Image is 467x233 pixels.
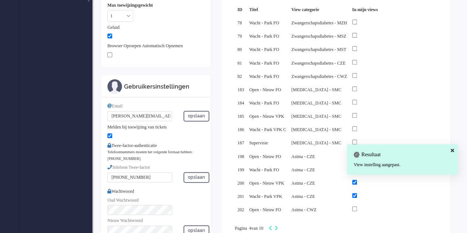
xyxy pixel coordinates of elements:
img: ic_m_profile.svg [107,79,122,94]
div: Browser Oproepen Automatisch Opnemen [107,43,205,49]
div: View categorie [289,4,350,16]
span: Open - Nieuw FO [249,207,281,212]
span: 185 [237,114,244,119]
span: Astma - CWZ [291,207,316,212]
span: Wacht - Park FO [249,167,279,172]
span: Open - Nieuw FO [249,154,281,159]
span: Astma - CZE [291,167,315,172]
span: 202 [237,207,244,212]
span: Zwangerschapsdiabetes - CZE [291,61,346,66]
div: Telefoon Twee-factor [107,164,205,171]
div: Wachtwoord [107,185,205,195]
span: Wacht - Park VPK C [249,127,286,132]
span: [MEDICAL_DATA] - SMC [291,127,341,132]
span: Wacht - Park VPK [249,194,282,199]
small: Telefoonnummers moeten het volgende formaat hebben: [PHONE_NUMBER] [107,150,192,160]
span: Zwangerschapsdiabetes - MZH [291,20,347,25]
span: Nieuw Wachtwoord [107,218,143,223]
h4: Resultaat [354,152,451,157]
span: 81 [237,61,242,66]
div: Geluid [107,24,205,31]
span: 82 [237,74,242,79]
span: 79 [237,34,242,39]
span: Wacht - Park FO [249,47,279,52]
span: Zwangerschapsdiabetes - MSZ [291,34,346,39]
div: Pagination [235,225,437,232]
b: Max toewijzingsgewicht [107,3,153,8]
span: 198 [237,154,244,159]
div: Email [107,103,205,109]
span: Oud Wachtwoord [107,198,138,203]
span: 80 [237,47,242,52]
div: Next [275,225,278,232]
span: Zwangerschapsdiabetes - MST [291,47,346,52]
span: 184 [237,100,244,106]
button: opslaan [183,172,209,183]
div: Gebruikersinstellingen [124,83,205,91]
span: [MEDICAL_DATA] - SMC [291,87,341,92]
span: [MEDICAL_DATA] - SMC [291,100,341,106]
button: opslaan [183,111,209,121]
span: 78 [237,20,242,25]
div: Titel [247,4,289,16]
span: Supervisie [249,140,268,145]
span: Open - Nieuw VPK [249,181,284,186]
div: ID [235,4,247,16]
span: Wacht - Park FO [249,100,279,106]
span: Wacht - Park FO [249,61,279,66]
div: Previous [268,225,272,232]
span: 187 [237,140,244,145]
span: [MEDICAL_DATA] - SMC [291,114,341,119]
span: Astma - CZE [291,194,315,199]
span: Open - Nieuw VPK [249,114,284,119]
span: Zwangerschapsdiabetes - CWZ [291,74,347,79]
span: Wacht - Park FO [249,20,279,25]
div: Twee-factor-authenticatie [107,143,205,149]
span: 201 [237,194,244,199]
span: 199 [237,167,244,172]
span: Wacht - Park FO [249,74,279,79]
span: 200 [237,181,244,186]
span: Wacht - Park FO [249,34,279,39]
span: 186 [237,127,244,132]
span: Astma - CZE [291,154,315,159]
span: Astma - CZE [291,181,315,186]
span: [MEDICAL_DATA] - SMC [291,140,341,145]
div: In mijn views [350,4,380,16]
input: Page [247,225,251,232]
div: Melden bij toewijzing van tickets [107,124,205,130]
span: 183 [237,87,244,92]
span: Open - Nieuw FO [249,87,281,92]
div: View instelling aangepast. [354,162,451,168]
